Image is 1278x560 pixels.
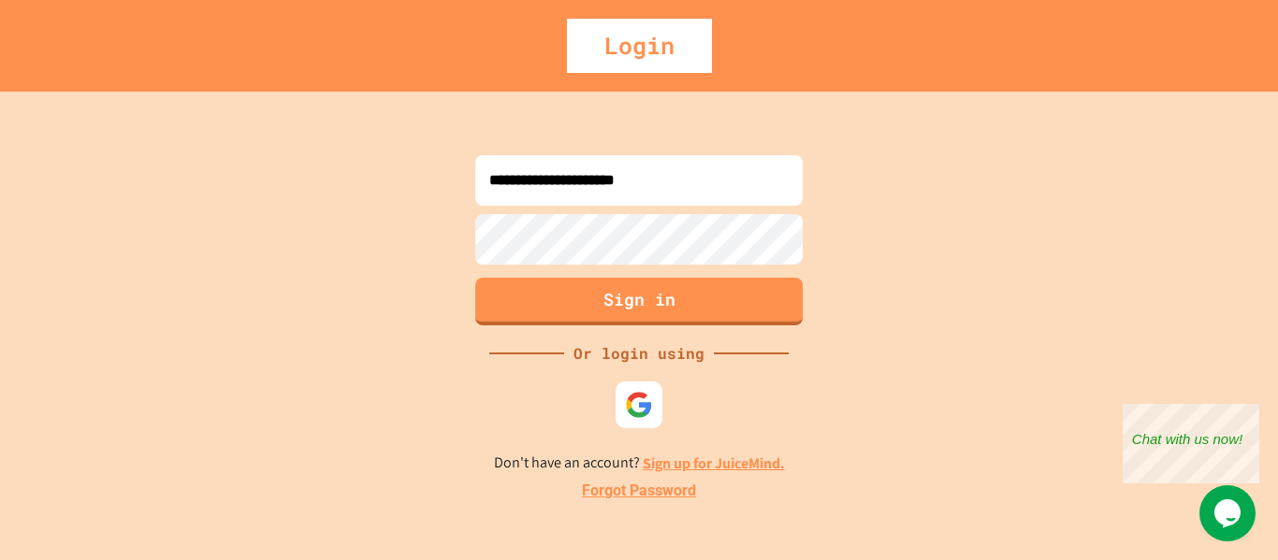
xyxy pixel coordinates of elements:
div: Login [567,19,712,73]
div: Or login using [564,342,714,365]
button: Sign in [475,278,803,325]
a: Sign up for JuiceMind. [643,453,785,473]
iframe: chat widget [1123,404,1259,483]
img: google-icon.svg [625,391,653,419]
iframe: chat widget [1199,485,1259,541]
p: Don't have an account? [494,452,785,475]
a: Forgot Password [582,480,696,502]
